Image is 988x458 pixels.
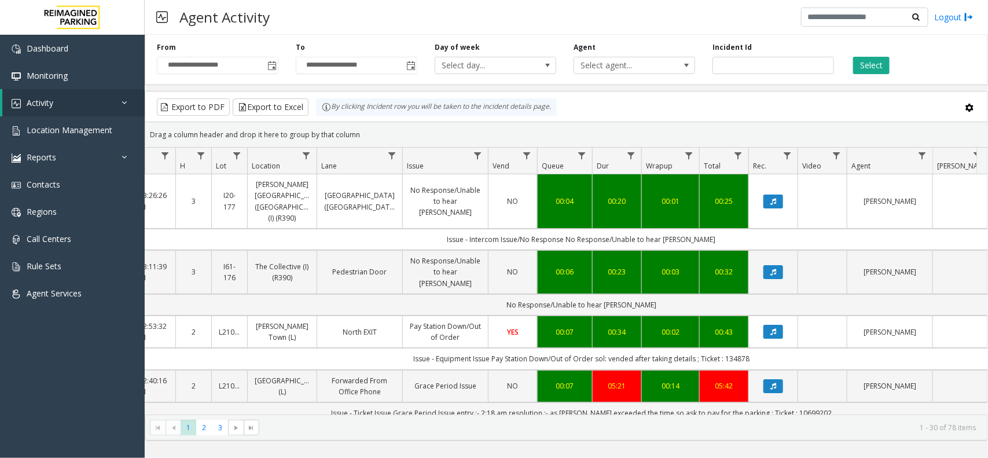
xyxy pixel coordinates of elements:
[404,57,417,74] span: Toggle popup
[145,148,987,415] div: Data table
[545,327,585,338] div: 00:07
[495,327,530,338] a: YES
[597,161,609,171] span: Dur
[707,266,741,277] a: 00:32
[964,11,974,23] img: logout
[649,380,692,391] a: 00:14
[156,3,168,31] img: pageIcon
[266,423,976,433] kendo-pager-info: 1 - 30 of 78 items
[145,124,987,145] div: Drag a column header and drop it here to group by that column
[12,99,21,108] img: 'icon'
[707,196,741,207] a: 00:25
[914,148,930,163] a: Agent Filter Menu
[316,98,557,116] div: By clicking Incident row you will be taken to the incident details page.
[600,196,634,207] a: 00:20
[324,375,395,397] a: Forwarded From Office Phone
[854,196,925,207] a: [PERSON_NAME]
[27,179,60,190] span: Contacts
[219,327,240,338] a: L21088000
[233,98,308,116] button: Export to Excel
[255,261,310,283] a: The Collective (I) (R390)
[183,266,204,277] a: 3
[853,57,890,74] button: Select
[296,42,305,53] label: To
[649,327,692,338] div: 00:02
[410,380,481,391] a: Grace Period Issue
[435,57,531,74] span: Select day...
[646,161,673,171] span: Wrapup
[851,161,871,171] span: Agent
[228,420,244,436] span: Go to the next page
[753,161,766,171] span: Rec.
[542,161,564,171] span: Queue
[854,380,925,391] a: [PERSON_NAME]
[802,161,821,171] span: Video
[219,261,240,283] a: I61-176
[12,235,21,244] img: 'icon'
[244,420,259,436] span: Go to the last page
[157,42,176,53] label: From
[707,327,741,338] a: 00:43
[435,42,480,53] label: Day of week
[545,380,585,391] a: 00:07
[410,185,481,218] a: No Response/Unable to hear [PERSON_NAME]
[854,266,925,277] a: [PERSON_NAME]
[600,266,634,277] a: 00:23
[545,266,585,277] a: 00:06
[321,161,337,171] span: Lane
[12,72,21,81] img: 'icon'
[265,57,278,74] span: Toggle popup
[681,148,697,163] a: Wrapup Filter Menu
[780,148,795,163] a: Rec. Filter Menu
[508,267,519,277] span: NO
[255,179,310,223] a: [PERSON_NAME][GEOGRAPHIC_DATA] ([GEOGRAPHIC_DATA]) (I) (R390)
[649,266,692,277] a: 00:03
[181,420,196,435] span: Page 1
[27,152,56,163] span: Reports
[157,98,230,116] button: Export to PDF
[27,97,53,108] span: Activity
[180,161,185,171] span: H
[508,381,519,391] span: NO
[410,321,481,343] a: Pay Station Down/Out of Order
[27,206,57,217] span: Regions
[508,196,519,206] span: NO
[495,196,530,207] a: NO
[12,208,21,217] img: 'icon'
[623,148,639,163] a: Dur Filter Menu
[12,45,21,54] img: 'icon'
[507,327,519,337] span: YES
[27,70,68,81] span: Monitoring
[854,327,925,338] a: [PERSON_NAME]
[12,262,21,272] img: 'icon'
[600,327,634,338] div: 00:34
[247,423,256,433] span: Go to the last page
[183,380,204,391] a: 2
[2,89,145,116] a: Activity
[934,11,974,23] a: Logout
[574,57,670,74] span: Select agent...
[27,261,61,272] span: Rule Sets
[252,161,280,171] span: Location
[600,380,634,391] a: 05:21
[196,420,212,435] span: Page 2
[545,196,585,207] div: 00:04
[212,420,228,435] span: Page 3
[649,196,692,207] a: 00:01
[174,3,276,31] h3: Agent Activity
[730,148,746,163] a: Total Filter Menu
[712,42,752,53] label: Incident Id
[183,327,204,338] a: 2
[470,148,486,163] a: Issue Filter Menu
[27,233,71,244] span: Call Centers
[829,148,844,163] a: Video Filter Menu
[299,148,314,163] a: Location Filter Menu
